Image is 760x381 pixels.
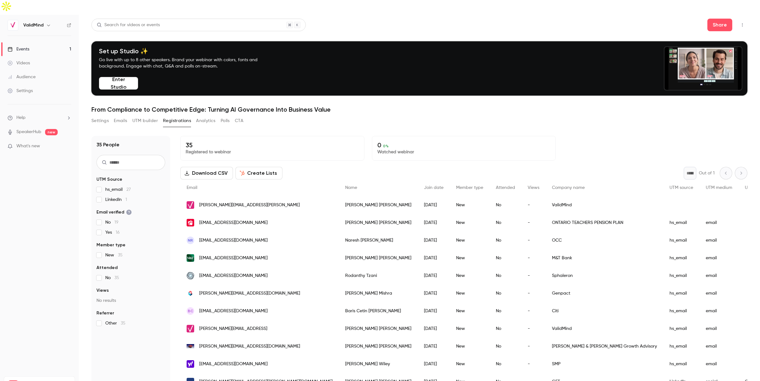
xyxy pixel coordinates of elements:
span: hs_email [105,186,131,193]
div: - [521,267,546,284]
button: Settings [91,116,109,126]
div: email [699,214,739,232]
span: New [105,252,123,258]
img: sphaleronadvisory.com [187,272,194,279]
div: Citi [546,302,663,320]
button: Share [707,19,732,31]
div: email [699,320,739,337]
span: BC [188,308,193,314]
span: What's new [16,143,40,149]
div: hs_email [663,232,699,249]
span: Member type [456,185,483,190]
span: Views [96,287,109,294]
section: facet-groups [96,176,165,326]
div: hs_email [663,214,699,232]
div: Baris Cetin [PERSON_NAME] [339,302,418,320]
span: No [105,219,119,226]
li: help-dropdown-opener [8,114,71,121]
p: Watched webinar [377,149,551,155]
div: [DATE] [418,267,450,284]
span: 27 [126,187,131,192]
div: email [699,337,739,355]
div: [DATE] [418,337,450,355]
div: - [521,355,546,373]
span: [EMAIL_ADDRESS][DOMAIN_NAME] [199,255,268,261]
span: [PERSON_NAME][EMAIL_ADDRESS] [199,325,267,332]
div: Sphaleron [546,267,663,284]
div: New [450,267,490,284]
span: LinkedIn [105,196,127,203]
div: [PERSON_NAME] Mishra [339,284,418,302]
span: Join date [424,185,444,190]
h1: From Compliance to Competitive Edge: Turning AI Governance Into Business Value [91,106,747,113]
span: [EMAIL_ADDRESS][DOMAIN_NAME] [199,237,268,244]
button: CTA [235,116,243,126]
span: [PERSON_NAME][EMAIL_ADDRESS][DOMAIN_NAME] [199,343,300,350]
span: Referrer [96,310,114,316]
span: Email [187,185,197,190]
span: Attended [496,185,515,190]
div: No [490,267,521,284]
div: Audience [8,74,36,80]
div: [DATE] [418,302,450,320]
span: Name [345,185,357,190]
span: 35 [121,321,125,325]
div: New [450,249,490,267]
span: Company name [552,185,585,190]
div: No [490,249,521,267]
div: Naresh [PERSON_NAME] [339,232,418,249]
a: SpeakerHub [16,129,41,135]
img: otpp.com [187,219,194,226]
div: [DATE] [418,196,450,214]
span: NR [188,237,193,243]
button: Polls [221,116,230,126]
p: Out of 1 [699,170,715,176]
span: No [105,275,119,281]
h1: 35 People [96,141,119,149]
span: 19 [114,220,119,225]
img: validmind.ai [187,325,194,332]
span: [EMAIL_ADDRESS][DOMAIN_NAME] [199,273,268,279]
div: Settings [8,88,33,94]
span: 16 [116,230,120,235]
div: Search for videos or events [97,22,160,28]
div: - [521,214,546,232]
div: OCC [546,232,663,249]
div: hs_email [663,302,699,320]
div: Videos [8,60,30,66]
span: Yes [105,229,120,236]
div: hs_email [663,267,699,284]
div: [DATE] [418,355,450,373]
div: [PERSON_NAME] & [PERSON_NAME] Growth Advisory [546,337,663,355]
button: UTM builder [132,116,158,126]
div: [DATE] [418,320,450,337]
span: UTM source [670,185,693,190]
div: hs_email [663,249,699,267]
span: 35 [114,276,119,280]
div: - [521,196,546,214]
div: Genpact [546,284,663,302]
div: [PERSON_NAME] Wiley [339,355,418,373]
div: No [490,355,521,373]
span: [EMAIL_ADDRESS][DOMAIN_NAME] [199,361,268,367]
span: UTM Source [96,176,122,183]
span: Attended [96,265,118,271]
span: UTM medium [706,185,732,190]
span: new [45,129,58,135]
div: SMP [546,355,663,373]
div: - [521,302,546,320]
button: Enter Studio [99,77,138,90]
div: hs_email [663,284,699,302]
div: [PERSON_NAME] [PERSON_NAME] [339,249,418,267]
div: Rodanthy Tzani [339,267,418,284]
div: [DATE] [418,284,450,302]
img: mtb.com [187,254,194,262]
img: parkerlawrence.co.uk [187,344,194,349]
div: hs_email [663,337,699,355]
div: hs_email [663,355,699,373]
h4: Set up Studio ✨ [99,47,272,55]
div: [PERSON_NAME] [PERSON_NAME] [339,337,418,355]
div: - [521,249,546,267]
span: [PERSON_NAME][EMAIL_ADDRESS][PERSON_NAME] [199,202,300,208]
button: Create Lists [235,167,282,179]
